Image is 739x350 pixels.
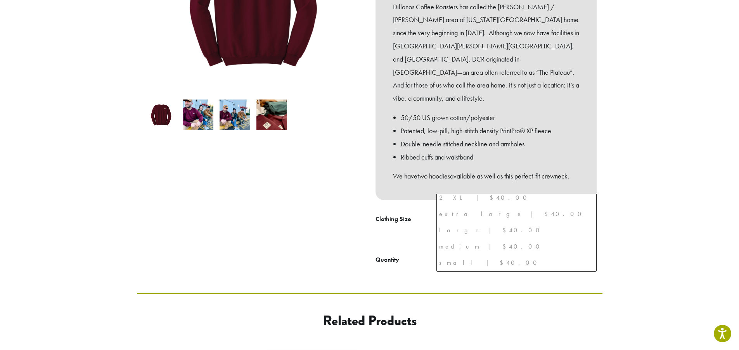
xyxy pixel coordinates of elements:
[401,137,579,151] li: Double-needle stitched neckline and armholes
[256,100,287,130] img: The Plateau Crewneck - Image 4
[401,124,579,137] li: Patented, low-pill, high-stitch density PrintPro® XP fleece
[401,151,579,164] li: Ribbed cuffs and waistband
[393,0,579,105] p: Dillanos Coffee Roasters has called the [PERSON_NAME] / [PERSON_NAME] area of [US_STATE][GEOGRAPH...
[439,192,594,204] div: 2 XL | $40.00
[439,225,594,236] div: large | $40.00
[376,255,399,264] div: Quantity
[146,100,177,130] img: The Plateau Crewneck
[220,100,250,130] img: The Plateau Crewneck - Image 3
[199,312,540,329] h2: Related products
[376,214,436,225] label: Clothing Size
[183,100,213,130] img: The Plateau Crewneck - Image 2
[439,257,594,269] div: small | $40.00
[393,170,579,183] p: We have available as well as this perfect-fit crewneck.
[439,208,594,220] div: extra large | $40.00
[417,172,450,180] a: two hoodies
[439,241,594,252] div: medium | $40.00
[401,111,579,124] li: 50/50 US grown cotton/polyester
